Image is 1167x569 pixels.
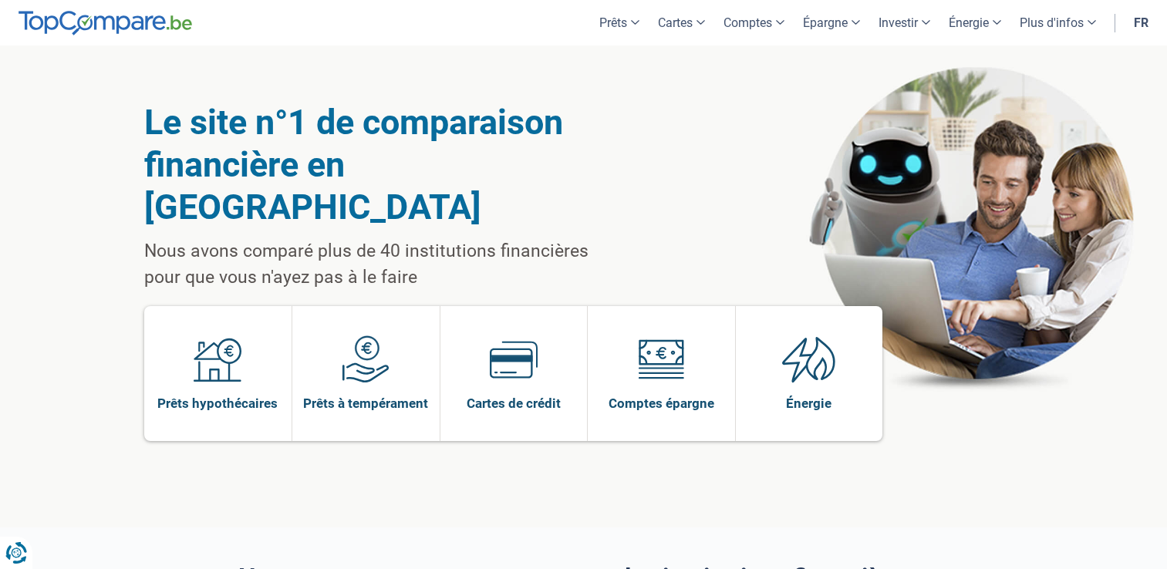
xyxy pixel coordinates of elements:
[19,11,192,35] img: TopCompare
[588,306,735,441] a: Comptes épargne Comptes épargne
[303,395,428,412] span: Prêts à tempérament
[786,395,831,412] span: Énergie
[157,395,278,412] span: Prêts hypothécaires
[144,101,628,228] h1: Le site n°1 de comparaison financière en [GEOGRAPHIC_DATA]
[292,306,440,441] a: Prêts à tempérament Prêts à tempérament
[194,335,241,383] img: Prêts hypothécaires
[144,306,292,441] a: Prêts hypothécaires Prêts hypothécaires
[467,395,561,412] span: Cartes de crédit
[736,306,883,441] a: Énergie Énergie
[440,306,588,441] a: Cartes de crédit Cartes de crédit
[342,335,390,383] img: Prêts à tempérament
[609,395,714,412] span: Comptes épargne
[782,335,836,383] img: Énergie
[490,335,538,383] img: Cartes de crédit
[144,238,628,291] p: Nous avons comparé plus de 40 institutions financières pour que vous n'ayez pas à le faire
[637,335,685,383] img: Comptes épargne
